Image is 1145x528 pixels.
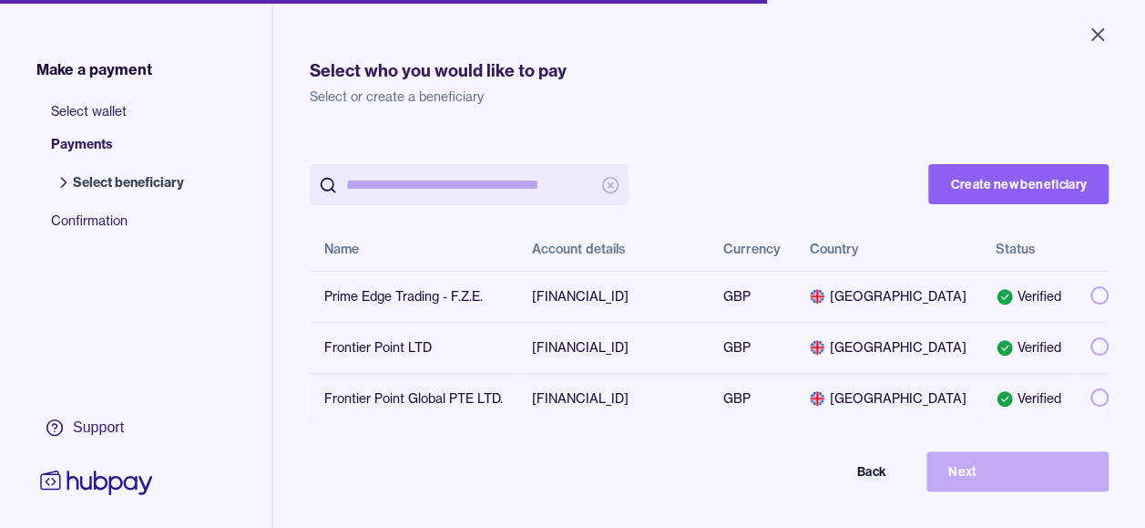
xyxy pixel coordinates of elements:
[310,227,517,271] th: Name
[73,418,124,438] div: Support
[709,271,795,322] td: GBP
[51,102,202,135] span: Select wallet
[51,135,202,168] span: Payments
[517,322,709,373] td: [FINANCIAL_ID]
[324,338,503,357] div: Frontier Point LTD
[996,338,1061,357] div: Verified
[73,173,184,192] span: Select beneficiary
[517,271,709,322] td: [FINANCIAL_ID]
[51,212,202,244] span: Confirmation
[324,287,503,305] div: Prime Edge Trading - F.Z.E.
[36,58,152,80] span: Make a payment
[709,227,795,271] th: Currency
[726,451,908,492] button: Back
[996,389,1061,408] div: Verified
[324,389,503,408] div: Frontier Point Global PTE LTD.
[1065,15,1130,55] button: Close
[981,227,1076,271] th: Status
[346,164,592,205] input: search
[310,58,1109,84] h1: Select who you would like to pay
[709,322,795,373] td: GBP
[928,164,1109,204] button: Create new beneficiary
[810,338,966,357] span: [GEOGRAPHIC_DATA]
[810,389,966,408] span: [GEOGRAPHIC_DATA]
[36,409,157,447] a: Support
[810,287,966,305] span: [GEOGRAPHIC_DATA]
[310,88,1109,106] p: Select or create a beneficiary
[517,227,709,271] th: Account details
[795,227,981,271] th: Country
[517,373,709,424] td: [FINANCIAL_ID]
[709,373,795,424] td: GBP
[996,287,1061,305] div: Verified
